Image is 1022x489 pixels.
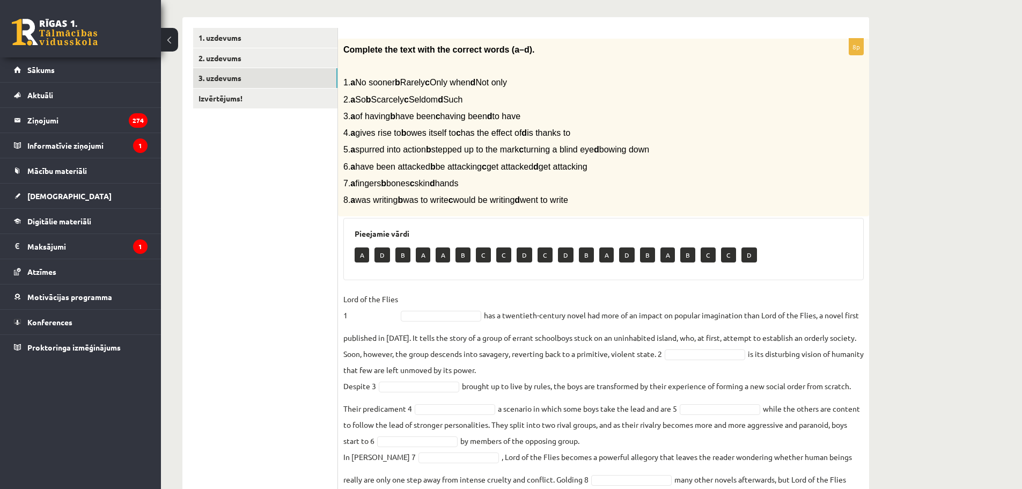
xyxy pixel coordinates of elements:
span: Proktoringa izmēģinājums [27,342,121,352]
p: B [640,247,655,262]
span: 3. of having have been having been to have [343,112,520,121]
legend: Informatīvie ziņojumi [27,133,148,158]
p: A [436,247,450,262]
a: Rīgas 1. Tālmācības vidusskola [12,19,98,46]
b: b [390,112,395,121]
span: [DEMOGRAPHIC_DATA] [27,191,112,201]
p: D [558,247,574,262]
a: Maksājumi1 [14,234,148,259]
a: 3. uzdevums [193,68,337,88]
p: C [721,247,736,262]
a: Aktuāli [14,83,148,107]
span: 7. fingers bones skin hands [343,179,458,188]
i: 1 [133,138,148,153]
span: Digitālie materiāli [27,216,91,226]
a: Motivācijas programma [14,284,148,309]
p: C [538,247,553,262]
b: d [514,195,520,205]
b: a [350,128,355,137]
span: Atzīmes [27,267,56,276]
b: c [436,112,440,121]
a: Sākums [14,57,148,82]
b: d [470,78,476,87]
p: B [455,247,470,262]
p: Despite 3 [343,378,376,394]
a: Izvērtējums! [193,89,337,108]
span: Motivācijas programma [27,292,112,302]
b: c [448,195,453,205]
span: Mācību materiāli [27,166,87,176]
b: b [401,128,407,137]
a: Atzīmes [14,259,148,284]
p: A [599,247,614,262]
b: c [425,78,430,87]
b: b [395,78,400,87]
b: a [350,179,355,188]
b: c [482,162,487,171]
a: Informatīvie ziņojumi1 [14,133,148,158]
b: b [381,179,386,188]
a: Digitālie materiāli [14,209,148,233]
span: 4. gives rise to owes itself to has the effect of is thanks to [343,128,570,137]
a: 2. uzdevums [193,48,337,68]
p: 8p [849,38,864,55]
b: a [350,78,355,87]
span: Aktuāli [27,90,53,100]
i: 1 [133,239,148,254]
a: 1. uzdevums [193,28,337,48]
p: C [701,247,716,262]
b: a [350,145,355,154]
span: 1. No sooner Rarely Only when Not only [343,78,507,87]
p: D [517,247,532,262]
h3: Pieejamie vārdi [355,229,852,238]
b: a [350,162,355,171]
span: 5. spurred into action stepped up to the mark turning a blind eye bowing down [343,145,649,154]
b: d [487,112,492,121]
b: c [519,145,524,154]
b: c [404,95,409,104]
p: B [579,247,594,262]
p: A [660,247,675,262]
p: C [496,247,511,262]
p: A [416,247,430,262]
p: A [355,247,369,262]
p: D [374,247,390,262]
b: a [350,95,355,104]
b: c [456,128,461,137]
b: b [398,195,403,205]
span: 6. have been attacked be attacking get attacked get attacking [343,162,587,171]
b: d [533,162,539,171]
p: D [619,247,635,262]
b: a [350,195,355,205]
b: b [426,145,431,154]
span: 8. was writing was to write would be writing went to write [343,195,568,205]
b: b [430,162,436,171]
b: b [366,95,371,104]
span: 2. So Scarcely Seldom Such [343,95,462,104]
b: a [350,112,355,121]
legend: Ziņojumi [27,108,148,133]
b: d [430,179,435,188]
a: Proktoringa izmēģinājums [14,335,148,360]
b: c [410,179,415,188]
span: Sākums [27,65,55,75]
p: C [476,247,491,262]
i: 274 [129,113,148,128]
p: B [680,247,695,262]
b: d [521,128,527,137]
span: Konferences [27,317,72,327]
p: B [395,247,410,262]
b: d [438,95,443,104]
a: [DEMOGRAPHIC_DATA] [14,184,148,208]
a: Konferences [14,310,148,334]
a: Mācību materiāli [14,158,148,183]
a: Ziņojumi274 [14,108,148,133]
p: Lord of the Flies 1 [343,291,398,323]
legend: Maksājumi [27,234,148,259]
p: D [741,247,757,262]
p: In [PERSON_NAME] 7 [343,449,416,465]
span: Complete the text with the correct words (a–d). [343,45,535,54]
b: d [594,145,599,154]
